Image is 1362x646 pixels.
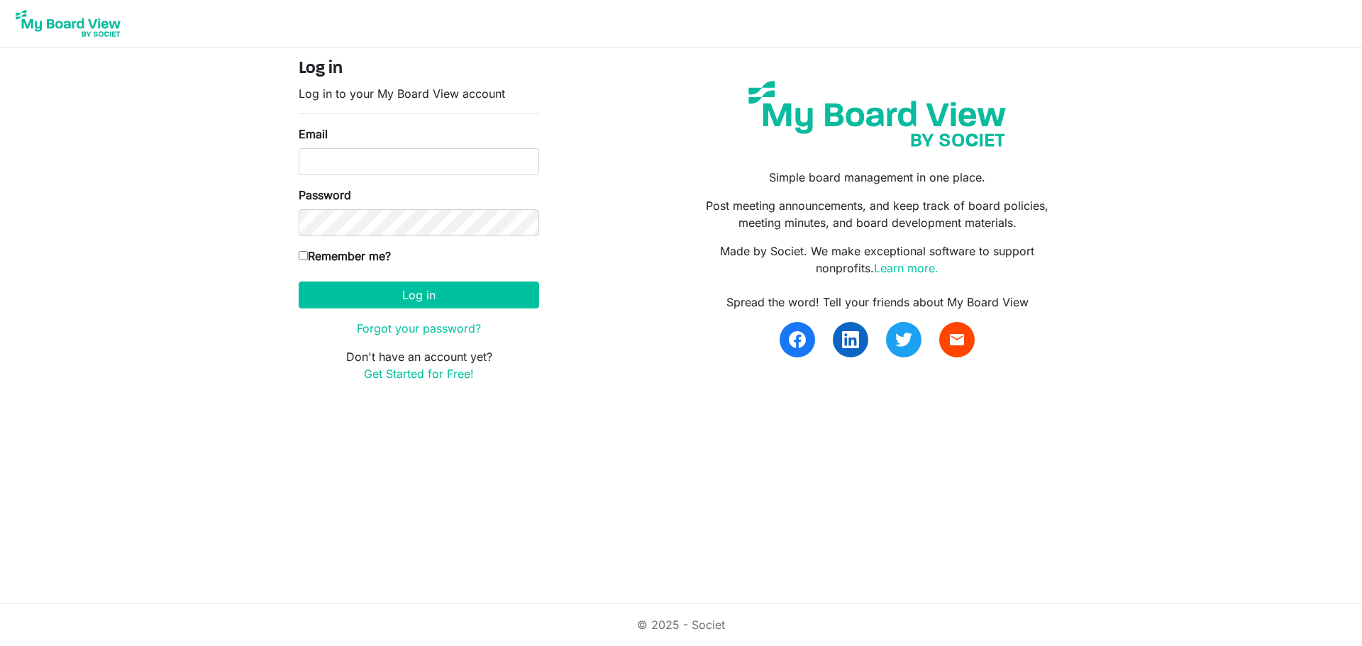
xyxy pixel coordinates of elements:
img: linkedin.svg [842,331,859,348]
img: my-board-view-societ.svg [738,70,1017,157]
p: Post meeting announcements, and keep track of board policies, meeting minutes, and board developm... [692,197,1063,231]
a: Forgot your password? [357,321,481,335]
a: Get Started for Free! [364,367,474,381]
img: My Board View Logo [11,6,125,41]
button: Log in [299,282,539,308]
a: email [939,322,975,357]
img: facebook.svg [789,331,806,348]
p: Made by Societ. We make exceptional software to support nonprofits. [692,243,1063,277]
input: Remember me? [299,251,308,260]
label: Remember me? [299,247,391,264]
p: Log in to your My Board View account [299,85,539,102]
label: Email [299,126,328,143]
a: Learn more. [874,261,939,275]
span: email [948,331,965,348]
a: © 2025 - Societ [637,618,725,632]
label: Password [299,186,351,204]
h4: Log in [299,59,539,79]
img: twitter.svg [895,331,912,348]
div: Spread the word! Tell your friends about My Board View [692,294,1063,311]
p: Simple board management in one place. [692,169,1063,186]
p: Don't have an account yet? [299,348,539,382]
